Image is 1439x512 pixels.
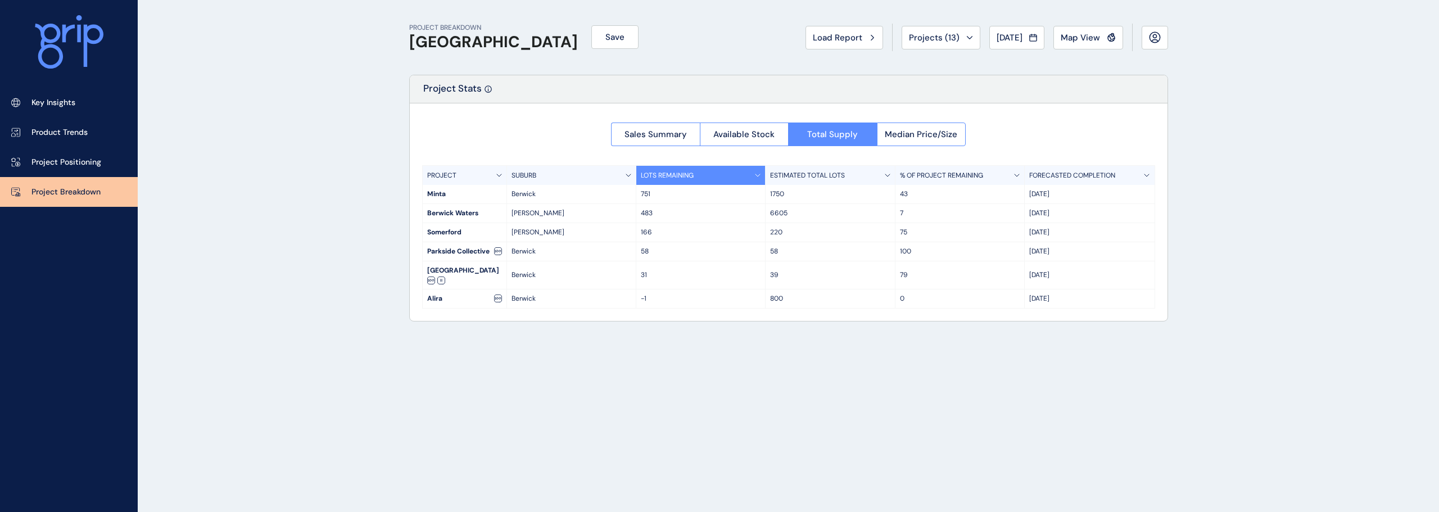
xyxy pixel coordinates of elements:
[902,26,980,49] button: Projects (13)
[423,185,506,203] div: Minta
[512,228,631,237] p: [PERSON_NAME]
[1029,294,1150,303] p: [DATE]
[885,129,957,140] span: Median Price/Size
[1061,32,1100,43] span: Map View
[641,228,761,237] p: 166
[909,32,960,43] span: Projects ( 13 )
[423,289,506,308] div: Alira
[641,294,761,303] p: -1
[512,247,631,256] p: Berwick
[900,247,1020,256] p: 100
[423,223,506,242] div: Somerford
[1029,189,1150,199] p: [DATE]
[31,97,75,108] p: Key Insights
[423,242,506,261] div: Parkside Collective
[641,171,694,180] p: LOTS REMAINING
[877,123,966,146] button: Median Price/Size
[770,171,845,180] p: ESTIMATED TOTAL LOTS
[409,23,578,33] p: PROJECT BREAKDOWN
[423,82,482,103] p: Project Stats
[900,270,1020,280] p: 79
[512,189,631,199] p: Berwick
[427,171,456,180] p: PROJECT
[1029,228,1150,237] p: [DATE]
[641,247,761,256] p: 58
[770,247,890,256] p: 58
[900,294,1020,303] p: 0
[770,189,890,199] p: 1750
[512,294,631,303] p: Berwick
[1029,209,1150,218] p: [DATE]
[788,123,877,146] button: Total Supply
[807,129,858,140] span: Total Supply
[900,189,1020,199] p: 43
[770,270,890,280] p: 39
[989,26,1044,49] button: [DATE]
[31,127,88,138] p: Product Trends
[770,209,890,218] p: 6605
[700,123,789,146] button: Available Stock
[813,32,862,43] span: Load Report
[641,270,761,280] p: 31
[713,129,775,140] span: Available Stock
[1053,26,1123,49] button: Map View
[641,209,761,218] p: 483
[409,33,578,52] h1: [GEOGRAPHIC_DATA]
[900,171,983,180] p: % OF PROJECT REMAINING
[512,171,536,180] p: SUBURB
[625,129,687,140] span: Sales Summary
[1029,270,1150,280] p: [DATE]
[605,31,625,43] span: Save
[900,228,1020,237] p: 75
[423,204,506,223] div: Berwick Waters
[770,294,890,303] p: 800
[1029,171,1115,180] p: FORECASTED COMPLETION
[512,270,631,280] p: Berwick
[423,261,506,289] div: [GEOGRAPHIC_DATA]
[1029,247,1150,256] p: [DATE]
[997,32,1022,43] span: [DATE]
[770,228,890,237] p: 220
[31,157,101,168] p: Project Positioning
[611,123,700,146] button: Sales Summary
[806,26,883,49] button: Load Report
[591,25,639,49] button: Save
[641,189,761,199] p: 751
[900,209,1020,218] p: 7
[512,209,631,218] p: [PERSON_NAME]
[31,187,101,198] p: Project Breakdown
